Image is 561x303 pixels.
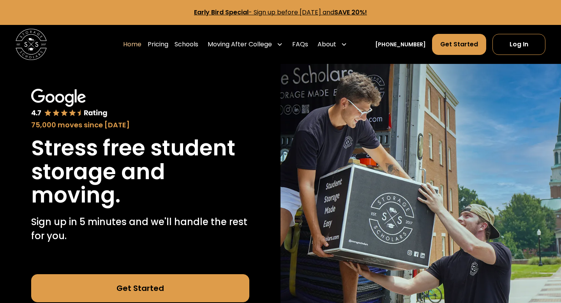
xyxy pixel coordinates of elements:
[318,40,336,49] div: About
[205,33,286,55] div: Moving After College
[31,136,249,207] h1: Stress free student storage and moving.
[334,8,367,17] strong: SAVE 20%!
[175,33,198,55] a: Schools
[31,89,108,118] img: Google 4.7 star rating
[314,33,350,55] div: About
[16,29,47,60] img: Storage Scholars main logo
[375,41,426,49] a: [PHONE_NUMBER]
[292,33,308,55] a: FAQs
[31,215,249,243] p: Sign up in 5 minutes and we'll handle the rest for you.
[16,29,47,60] a: home
[148,33,168,55] a: Pricing
[208,40,272,49] div: Moving After College
[123,33,141,55] a: Home
[31,120,249,130] div: 75,000 moves since [DATE]
[194,8,249,17] strong: Early Bird Special
[194,8,367,17] a: Early Bird Special- Sign up before [DATE] andSAVE 20%!
[432,34,486,55] a: Get Started
[492,34,545,55] a: Log In
[31,274,249,302] a: Get Started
